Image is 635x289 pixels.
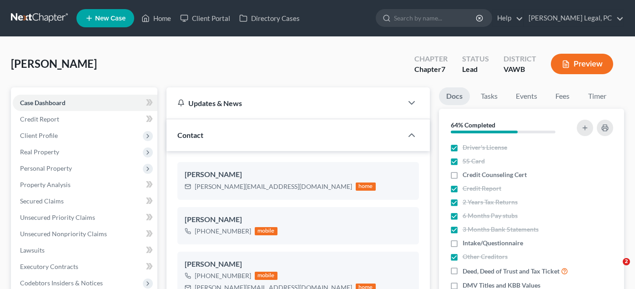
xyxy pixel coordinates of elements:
[20,263,78,270] span: Executory Contracts
[177,98,392,108] div: Updates & News
[441,65,445,73] span: 7
[439,87,470,105] a: Docs
[195,271,251,280] div: [PHONE_NUMBER]
[356,183,376,191] div: home
[493,10,523,26] a: Help
[463,198,518,207] span: 2 Years Tax Returns
[474,87,505,105] a: Tasks
[185,214,412,225] div: [PERSON_NAME]
[235,10,304,26] a: Directory Cases
[20,230,107,238] span: Unsecured Nonpriority Claims
[255,272,277,280] div: mobile
[13,242,157,259] a: Lawsuits
[394,10,477,26] input: Search by name...
[551,54,613,74] button: Preview
[414,54,448,64] div: Chapter
[195,182,352,191] div: [PERSON_NAME][EMAIL_ADDRESS][DOMAIN_NAME]
[13,259,157,275] a: Executory Contracts
[20,246,45,254] span: Lawsuits
[463,238,523,248] span: Intake/Questionnaire
[195,227,251,236] div: [PHONE_NUMBER]
[11,57,97,70] span: [PERSON_NAME]
[20,115,59,123] span: Credit Report
[414,64,448,75] div: Chapter
[463,211,518,220] span: 6 Months Pay stubs
[463,184,501,193] span: Credit Report
[548,87,577,105] a: Fees
[462,54,489,64] div: Status
[504,54,536,64] div: District
[451,121,495,129] strong: 64% Completed
[20,99,66,106] span: Case Dashboard
[177,131,203,139] span: Contact
[13,193,157,209] a: Secured Claims
[20,197,64,205] span: Secured Claims
[13,95,157,111] a: Case Dashboard
[20,181,71,188] span: Property Analysis
[463,157,485,166] span: SS Card
[604,258,626,280] iframe: Intercom live chat
[463,225,539,234] span: 3 Months Bank Statements
[137,10,176,26] a: Home
[13,226,157,242] a: Unsecured Nonpriority Claims
[504,64,536,75] div: VAWB
[95,15,126,22] span: New Case
[20,213,95,221] span: Unsecured Priority Claims
[176,10,235,26] a: Client Portal
[581,87,614,105] a: Timer
[255,227,277,235] div: mobile
[20,279,103,287] span: Codebtors Insiders & Notices
[20,148,59,156] span: Real Property
[509,87,544,105] a: Events
[524,10,624,26] a: [PERSON_NAME] Legal, PC
[462,64,489,75] div: Lead
[463,143,507,152] span: Driver's License
[20,132,58,139] span: Client Profile
[185,259,412,270] div: [PERSON_NAME]
[463,252,508,261] span: Other Creditors
[463,267,559,276] span: Deed, Deed of Trust and Tax Ticket
[463,170,527,179] span: Credit Counseling Cert
[13,177,157,193] a: Property Analysis
[623,258,630,265] span: 2
[13,209,157,226] a: Unsecured Priority Claims
[13,111,157,127] a: Credit Report
[185,169,412,180] div: [PERSON_NAME]
[20,164,72,172] span: Personal Property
